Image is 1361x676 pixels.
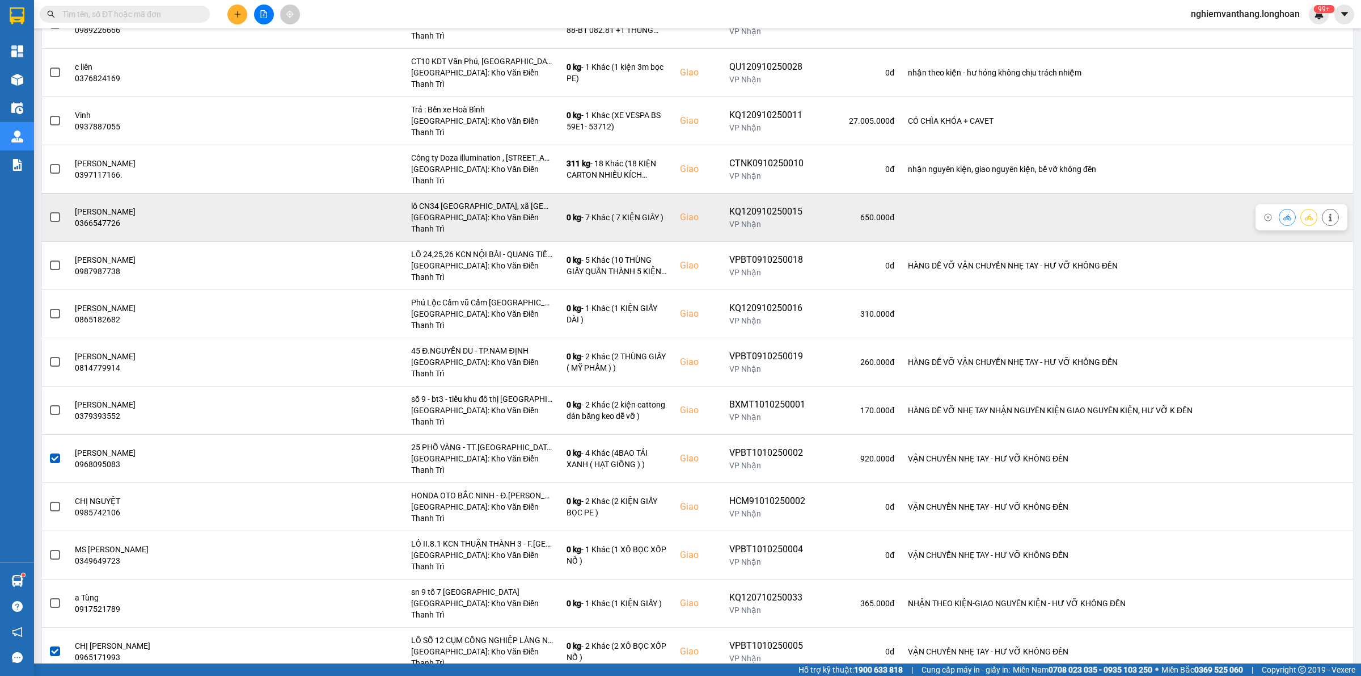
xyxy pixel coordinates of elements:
[680,500,715,514] div: Giao
[567,111,581,120] span: 0 kg
[567,255,581,264] span: 0 kg
[819,115,894,127] div: 27.005.000 đ
[75,652,333,663] div: 0965171993
[411,163,553,186] div: [GEOGRAPHIC_DATA]: Kho Văn Điển Thanh Trì
[567,158,666,180] div: - 18 Khác (18 KIỆN CARTON NHIỀU KÍCH THƯỚC )
[680,211,715,224] div: Giao
[75,555,333,566] div: 0349649723
[729,315,805,326] div: VP Nhận
[729,301,805,315] div: KQ120910250016
[47,10,55,18] span: search
[411,442,553,453] div: 25 PHỐ VÀNG - TT.[GEOGRAPHIC_DATA] - HUYỆN [GEOGRAPHIC_DATA] - [GEOGRAPHIC_DATA]
[567,110,666,132] div: - 1 Khác (XE VESPA BS 59E1- 53712)
[680,597,715,610] div: Giao
[567,598,666,609] div: - 1 Khác (1 KIỆN GIẤY )
[819,212,894,223] div: 650.000 đ
[411,104,553,115] div: Trả : Bến xe Hoà Bình
[729,543,805,556] div: VPBT1010250004
[411,345,553,356] div: 45 Đ.NGUYỄN DU - TP.NAM ĐỊNH
[819,453,894,464] div: 920.000 đ
[75,121,333,132] div: 0937887055
[411,356,553,379] div: [GEOGRAPHIC_DATA]: Kho Văn Điển Thanh Trì
[411,200,553,212] div: lô CN34 [GEOGRAPHIC_DATA], xã [GEOGRAPHIC_DATA], [GEOGRAPHIC_DATA], tỉnh [GEOGRAPHIC_DATA]
[922,664,1010,676] span: Cung cấp máy in - giấy in:
[729,157,805,170] div: CTNK0910250010
[75,266,333,277] div: 0987987738
[729,170,805,182] div: VP Nhận
[411,19,553,41] div: [GEOGRAPHIC_DATA]: Kho Văn Điển Thanh Trì
[819,67,894,78] div: 0 đ
[819,549,894,561] div: 0 đ
[75,110,333,121] div: Vinh
[729,60,805,74] div: QU120910250028
[411,490,553,501] div: HONDA OTO BẮC NINH - Đ.[PERSON_NAME]VÕ CƯỜNG - [GEOGRAPHIC_DATA]
[411,586,553,598] div: sn 9 tổ 7 [GEOGRAPHIC_DATA]
[75,24,333,36] div: 0989226666
[1155,667,1159,672] span: ⚪️
[908,405,1346,416] div: HÀNG DỄ VỠ NHẸ TAY NHẬN NGUYÊN KIỆN GIAO NGUYÊN KIỆN, HƯ VỠ K ĐỀN
[10,7,24,24] img: logo-vxr
[819,308,894,320] div: 310.000 đ
[567,62,581,72] span: 0 kg
[1194,665,1243,674] strong: 0369 525 060
[1298,666,1306,674] span: copyright
[567,303,666,325] div: - 1 Khác (1 KIỆN GIẤY DÀI )
[75,399,333,410] div: [PERSON_NAME]
[908,646,1346,657] div: VẬN CHUYỂN NHẸ TAY - HƯ VỠ KHÔNG ĐỀN
[567,351,666,373] div: - 2 Khác (2 THÙNG GIẤY ( MỸ PHẨM ) )
[260,10,268,18] span: file-add
[729,219,805,230] div: VP Nhận
[819,501,894,513] div: 0 đ
[75,73,333,84] div: 0376824169
[680,114,715,128] div: Giao
[411,260,553,283] div: [GEOGRAPHIC_DATA]: Kho Văn Điển Thanh Trì
[729,350,805,363] div: VPBT0910250019
[411,115,553,138] div: [GEOGRAPHIC_DATA]: Kho Văn Điển Thanh Trì
[908,549,1346,561] div: VẬN CHUYỂN NHẸ TAY - HƯ VỠ KHÔNG ĐỀN
[729,653,805,664] div: VP Nhận
[819,260,894,271] div: 0 đ
[680,307,715,321] div: Giao
[567,213,581,222] span: 0 kg
[280,5,300,24] button: aim
[680,162,715,176] div: Giao
[75,640,333,652] div: CHỊ [PERSON_NAME]
[729,253,805,267] div: VPBT0910250018
[1161,664,1243,676] span: Miền Bắc
[75,447,333,459] div: [PERSON_NAME]
[11,131,23,142] img: warehouse-icon
[908,260,1346,271] div: HÀNG DỄ VỠ VẬN CHUYỂN NHẸ TAY - HƯ VỠ KHÔNG ĐỀN
[908,598,1346,609] div: NHẬN THEO KIỆN-GIAO NGUYÊN KIỆN - HƯ VỠ KHÔNG ĐỀN
[411,453,553,476] div: [GEOGRAPHIC_DATA]: Kho Văn Điển Thanh Trì
[411,501,553,524] div: [GEOGRAPHIC_DATA]: Kho Văn Điển Thanh Trì
[729,108,805,122] div: KQ120910250011
[75,169,333,180] div: 0397117166.
[411,249,553,260] div: LÔ 24,25,26 KCN NỘI BÀI - QUANG TIẾN - [GEOGRAPHIC_DATA] - [GEOGRAPHIC_DATA]
[567,304,581,313] span: 0 kg
[729,122,805,133] div: VP Nhận
[1313,5,1334,13] sup: 762
[567,61,666,84] div: - 1 Khác (1 kiện 3m bọc PE)
[1314,9,1324,19] img: icon-new-feature
[11,159,23,171] img: solution-icon
[411,598,553,620] div: [GEOGRAPHIC_DATA]: Kho Văn Điển Thanh Trì
[567,212,666,223] div: - 7 Khác ( 7 KIỆN GIẤY )
[567,599,581,608] span: 0 kg
[567,159,590,168] span: 311 kg
[908,115,1346,127] div: CÓ CHÌA KHÓA + CAVET
[411,646,553,669] div: [GEOGRAPHIC_DATA]: Kho Văn Điển Thanh Trì
[11,45,23,57] img: dashboard-icon
[411,297,553,308] div: Phú Lộc Cẩm vũ Cẩm [GEOGRAPHIC_DATA]
[567,254,666,277] div: - 5 Khác (10 THÙNG GIẤY QUẤN THÀNH 5 KIỆN ( THIẾT BỊ ĐIỆN ) )
[729,508,805,519] div: VP Nhận
[729,494,805,508] div: HCM91010250002
[680,645,715,658] div: Giao
[411,405,553,427] div: [GEOGRAPHIC_DATA]: Kho Văn Điển Thanh Trì
[729,446,805,460] div: VPBT1010250002
[911,664,913,676] span: |
[819,163,894,175] div: 0 đ
[680,452,715,465] div: Giao
[908,453,1346,464] div: VẬN CHUYỂN NHẸ TAY - HƯ VỠ KHÔNG ĐỀN
[254,5,274,24] button: file-add
[567,496,666,518] div: - 2 Khác (2 KIỆN GIẤY BỌC PE )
